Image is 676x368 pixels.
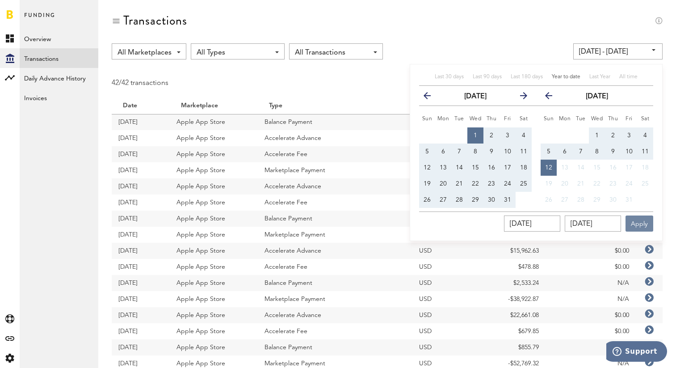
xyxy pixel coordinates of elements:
[626,116,633,122] small: Friday
[589,144,605,160] button: 8
[641,116,650,122] small: Saturday
[112,275,170,291] td: [DATE]
[419,176,435,192] button: 19
[112,243,170,259] td: [DATE]
[258,323,413,339] td: Accelerate Fee
[481,275,545,291] td: $2,533.24
[425,148,429,155] span: 5
[467,127,483,144] button: 1
[605,144,621,160] button: 9
[456,197,463,203] span: 28
[170,114,258,130] td: Apple App Store
[483,176,500,192] button: 23
[437,116,449,122] small: Monday
[589,127,605,144] button: 1
[547,148,550,155] span: 5
[435,160,451,176] button: 13
[112,162,170,178] td: [DATE]
[577,165,584,171] span: 14
[458,148,461,155] span: 7
[504,165,511,171] span: 17
[467,144,483,160] button: 8
[626,165,633,171] span: 17
[504,216,560,232] input: __.__.____
[546,275,636,291] td: N/A
[589,176,605,192] button: 22
[573,160,589,176] button: 14
[170,211,258,227] td: Apple App Store
[419,192,435,208] button: 26
[541,144,557,160] button: 5
[440,181,447,187] span: 20
[488,181,495,187] span: 23
[520,116,528,122] small: Saturday
[170,162,258,178] td: Apple App Store
[500,176,516,192] button: 24
[490,132,493,139] span: 2
[170,130,258,146] td: Apple App Store
[589,192,605,208] button: 29
[544,116,554,122] small: Sunday
[481,323,545,339] td: $679.85
[561,197,568,203] span: 27
[577,181,584,187] span: 21
[488,197,495,203] span: 30
[258,114,413,130] td: Balance Payment
[546,323,636,339] td: $0.00
[511,74,543,80] span: Last 180 days
[637,160,653,176] button: 18
[576,116,586,122] small: Tuesday
[412,307,481,323] td: USD
[608,116,618,122] small: Thursday
[451,192,467,208] button: 28
[467,176,483,192] button: 22
[586,93,608,100] strong: [DATE]
[170,146,258,162] td: Apple App Store
[424,165,431,171] span: 12
[112,307,170,323] td: [DATE]
[561,181,568,187] span: 20
[258,339,413,355] td: Balance Payment
[481,307,545,323] td: $22,661.08
[606,341,667,364] iframe: Opens a widget where you can find more information
[456,181,463,187] span: 21
[552,74,580,80] span: Year to date
[593,165,600,171] span: 15
[579,148,583,155] span: 7
[611,132,615,139] span: 2
[258,227,413,243] td: Marketplace Payment
[557,176,573,192] button: 20
[609,165,617,171] span: 16
[504,181,511,187] span: 24
[170,227,258,243] td: Apple App Store
[621,176,637,192] button: 24
[500,127,516,144] button: 3
[626,148,633,155] span: 10
[545,197,552,203] span: 26
[20,88,98,107] a: Invoices
[500,192,516,208] button: 31
[609,197,617,203] span: 30
[112,227,170,243] td: [DATE]
[170,307,258,323] td: Apple App Store
[483,144,500,160] button: 9
[472,165,479,171] span: 15
[481,243,545,259] td: $15,962.63
[435,144,451,160] button: 6
[626,181,633,187] span: 24
[589,74,610,80] span: Last Year
[573,176,589,192] button: 21
[435,176,451,192] button: 20
[467,192,483,208] button: 29
[419,160,435,176] button: 12
[487,116,497,122] small: Thursday
[170,98,258,114] th: Marketplace
[20,48,98,68] a: Transactions
[258,291,413,307] td: Marketplace Payment
[591,116,603,122] small: Wednesday
[170,178,258,195] td: Apple App Store
[412,291,481,307] td: USD
[621,160,637,176] button: 17
[412,243,481,259] td: USD
[118,45,172,60] span: All Marketplaces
